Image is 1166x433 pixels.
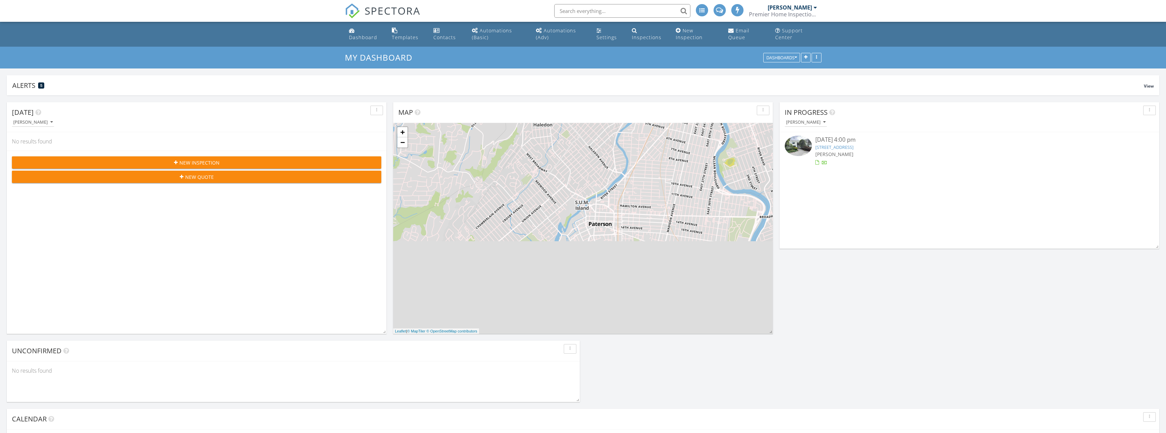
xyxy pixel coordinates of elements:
[772,25,820,44] a: Support Center
[392,34,418,41] div: Templates
[7,361,580,380] div: No results found
[775,27,803,41] div: Support Center
[427,329,477,333] a: © OpenStreetMap contributors
[389,25,425,44] a: Templates
[7,132,386,151] div: No results found
[12,346,62,355] span: Unconfirmed
[768,4,812,11] div: [PERSON_NAME]
[12,414,47,423] span: Calendar
[554,4,690,18] input: Search everything...
[345,52,418,63] a: My Dashboard
[766,56,797,60] div: Dashboards
[594,25,624,44] a: Settings
[397,137,408,148] a: Zoom out
[785,136,812,156] img: 9356358%2Fcover_photos%2Fb2BggXYGXHSkZJQxdQH9%2Fsmall.9356358-1756324686665
[785,136,1154,166] a: [DATE] 4:00 pm [STREET_ADDRESS] [PERSON_NAME]
[786,120,826,125] div: [PERSON_NAME]
[632,34,661,41] div: Inspections
[749,11,817,18] div: Premier Home Inspection Services
[13,120,53,125] div: [PERSON_NAME]
[1144,83,1154,89] span: View
[673,25,720,44] a: New Inspection
[728,27,749,41] div: Email Queue
[629,25,668,44] a: Inspections
[536,27,576,41] div: Automations (Adv)
[349,34,377,41] div: Dashboard
[40,83,43,88] span: 5
[346,25,384,44] a: Dashboard
[472,27,512,41] div: Automations (Basic)
[12,118,54,127] button: [PERSON_NAME]
[365,3,420,18] span: SPECTORA
[407,329,426,333] a: © MapTiler
[185,173,214,181] span: New Quote
[676,27,703,41] div: New Inspection
[785,108,828,117] span: In Progress
[815,151,853,157] span: [PERSON_NAME]
[398,108,413,117] span: Map
[433,34,456,41] div: Contacts
[596,34,617,41] div: Settings
[469,25,528,44] a: Automations (Basic)
[12,81,1144,90] div: Alerts
[533,25,588,44] a: Automations (Advanced)
[431,25,464,44] a: Contacts
[725,25,767,44] a: Email Queue
[12,171,381,183] button: New Quote
[345,3,360,18] img: The Best Home Inspection Software - Spectora
[345,9,420,24] a: SPECTORA
[395,329,406,333] a: Leaflet
[12,156,381,169] button: New Inspection
[179,159,220,166] span: New Inspection
[785,118,827,127] button: [PERSON_NAME]
[815,136,1123,144] div: [DATE] 4:00 pm
[397,127,408,137] a: Zoom in
[815,144,853,150] a: [STREET_ADDRESS]
[763,53,800,63] button: Dashboards
[12,108,34,117] span: [DATE]
[393,328,479,334] div: |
